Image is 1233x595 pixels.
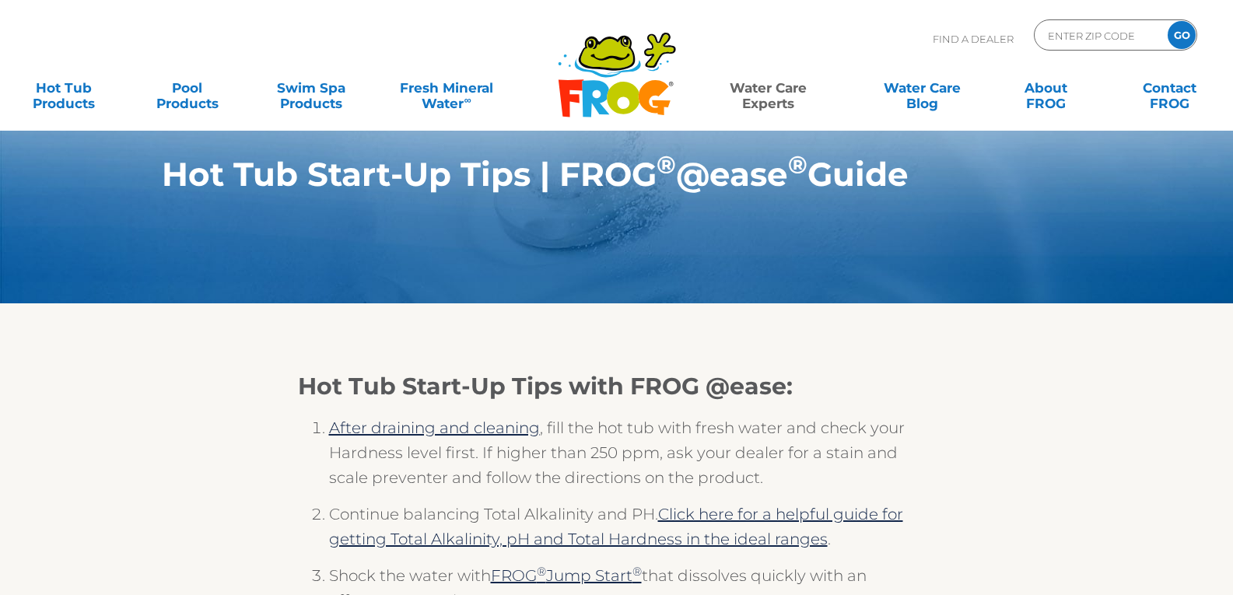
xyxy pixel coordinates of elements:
[690,72,846,103] a: Water CareExperts
[1168,21,1196,49] input: GO
[657,150,676,180] sup: ®
[298,372,793,401] strong: Hot Tub Start-Up Tips with FROG @ease:
[387,72,507,103] a: Fresh MineralWater∞
[537,566,546,585] a: ®
[537,564,546,579] sup: ®
[632,564,642,579] sup: ®
[874,72,971,103] a: Water CareBlog
[788,150,807,180] sup: ®
[329,418,540,437] a: After draining and cleaning
[546,566,632,585] a: Jump Start
[997,72,1094,103] a: AboutFROG
[162,156,1000,193] h1: Hot Tub Start-Up Tips | FROG @ease Guide
[1121,72,1217,103] a: ContactFROG
[16,72,112,103] a: Hot TubProducts
[933,19,1014,58] p: Find A Dealer
[1046,24,1151,47] input: Zip Code Form
[632,566,642,585] a: ®
[329,415,936,502] li: , fill the hot tub with fresh water and check your Hardness level first. If higher than 250 ppm, ...
[263,72,359,103] a: Swim SpaProducts
[329,502,936,563] li: Continue balancing Total Alkalinity and PH. .
[491,566,537,585] a: FROG
[464,94,471,106] sup: ∞
[139,72,236,103] a: PoolProducts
